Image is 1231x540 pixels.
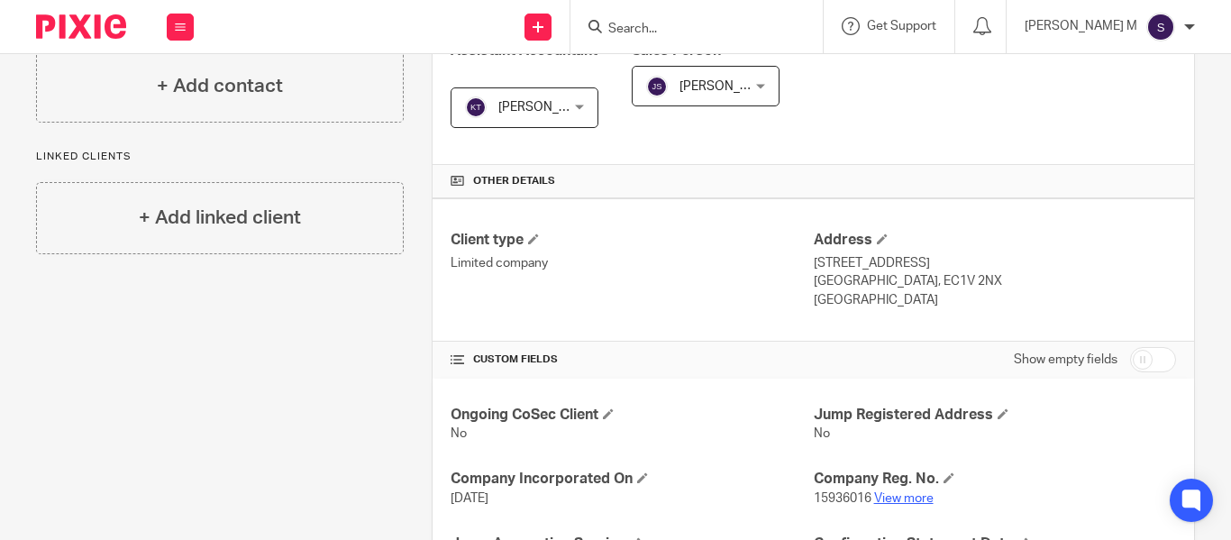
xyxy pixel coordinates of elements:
[679,80,779,93] span: [PERSON_NAME]
[451,231,813,250] h4: Client type
[451,406,813,425] h4: Ongoing CoSec Client
[451,352,813,367] h4: CUSTOM FIELDS
[814,254,1176,272] p: [STREET_ADDRESS]
[473,174,555,188] span: Other details
[606,22,769,38] input: Search
[36,150,404,164] p: Linked clients
[814,406,1176,425] h4: Jump Registered Address
[814,231,1176,250] h4: Address
[36,14,126,39] img: Pixie
[498,101,597,114] span: [PERSON_NAME]
[867,20,936,32] span: Get Support
[814,272,1176,290] p: [GEOGRAPHIC_DATA], EC1V 2NX
[451,427,467,440] span: No
[1025,17,1137,35] p: [PERSON_NAME] M
[465,96,487,118] img: svg%3E
[139,204,301,232] h4: + Add linked client
[814,492,871,505] span: 15936016
[1146,13,1175,41] img: svg%3E
[874,492,934,505] a: View more
[451,470,813,489] h4: Company Incorporated On
[814,470,1176,489] h4: Company Reg. No.
[1014,351,1117,369] label: Show empty fields
[451,492,488,505] span: [DATE]
[646,76,668,97] img: svg%3E
[814,427,830,440] span: No
[632,43,721,58] span: Sales Person
[451,254,813,272] p: Limited company
[451,43,597,58] span: Assistant Accountant
[157,72,283,100] h4: + Add contact
[814,291,1176,309] p: [GEOGRAPHIC_DATA]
